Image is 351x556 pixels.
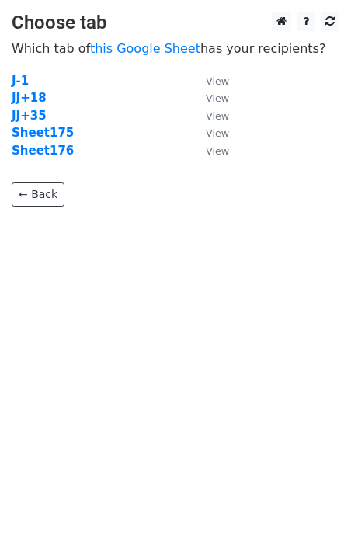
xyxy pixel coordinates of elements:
[12,144,74,158] a: Sheet176
[206,110,229,122] small: View
[12,91,47,105] a: JJ+18
[206,145,229,157] small: View
[12,12,339,34] h3: Choose tab
[12,40,339,57] p: Which tab of has your recipients?
[90,41,200,56] a: this Google Sheet
[12,74,29,88] a: J-1
[12,109,47,123] a: JJ+35
[206,127,229,139] small: View
[12,126,74,140] a: Sheet175
[12,182,64,207] a: ← Back
[190,91,229,105] a: View
[206,75,229,87] small: View
[206,92,229,104] small: View
[190,126,229,140] a: View
[190,109,229,123] a: View
[190,144,229,158] a: View
[190,74,229,88] a: View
